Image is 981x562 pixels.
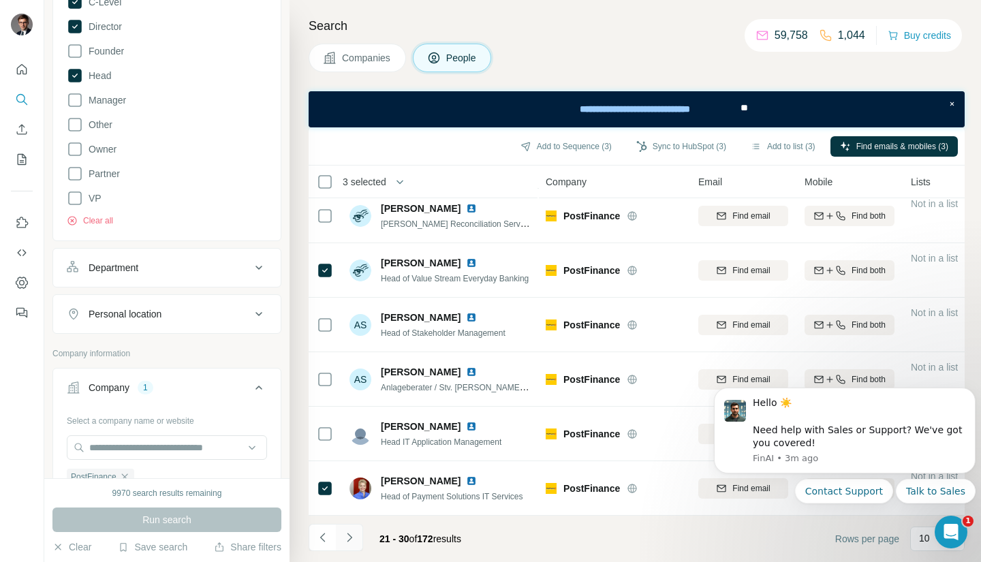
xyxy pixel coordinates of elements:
span: [PERSON_NAME] Reconciliation Services [381,218,535,229]
div: Company [89,381,129,394]
button: Find email [698,315,788,335]
span: Not in a list [911,362,958,373]
img: Avatar [11,14,33,35]
span: of [409,533,418,544]
span: Find email [732,319,770,331]
button: Navigate to next page [336,524,363,551]
img: Logo of PostFinance [546,428,557,439]
img: Avatar [349,478,371,499]
span: Companies [342,51,392,65]
div: Personal location [89,307,161,321]
span: 1 [963,516,974,527]
span: 172 [417,533,433,544]
button: Find email [698,206,788,226]
button: Enrich CSV [11,117,33,142]
img: Logo of PostFinance [546,319,557,330]
span: Not in a list [911,307,958,318]
img: Logo of PostFinance [546,210,557,221]
button: Add to Sequence (3) [511,136,621,157]
button: Search [11,87,33,112]
span: Head [83,69,111,82]
span: Owner [83,142,116,156]
span: Director [83,20,122,33]
button: Find both [805,369,894,390]
iframe: Intercom live chat [935,516,967,548]
span: Lists [911,175,931,189]
span: Find both [852,319,886,331]
button: Buy credits [888,26,951,45]
p: Company information [52,347,281,360]
span: PostFinance [563,427,620,441]
button: Find email [698,260,788,281]
span: PostFinance [563,209,620,223]
span: Find both [852,264,886,277]
button: Find both [805,206,894,226]
button: Clear all [67,215,113,227]
span: Company [546,175,587,189]
div: Select a company name or website [67,409,267,427]
button: Navigate to previous page [309,524,336,551]
iframe: Intercom notifications message [708,371,981,555]
span: 21 - 30 [379,533,409,544]
span: Head of Payment Solutions IT Services [381,492,523,501]
span: 3 selected [343,175,386,189]
img: Avatar [349,423,371,445]
span: Anlageberater / Stv. [PERSON_NAME] Filiale [381,381,546,392]
iframe: Banner [309,91,965,127]
span: PostFinance [71,471,116,483]
span: [PERSON_NAME] [381,474,461,488]
span: [PERSON_NAME] [381,256,461,270]
img: Logo of PostFinance [546,265,557,276]
button: Department [53,251,281,284]
button: Find email [698,424,788,444]
span: Manager [83,93,126,107]
button: Add to list (3) [741,136,825,157]
span: Head IT Application Management [381,437,501,447]
button: Find email [698,478,788,499]
span: VP [83,191,102,205]
button: Dashboard [11,270,33,295]
button: Find both [805,260,894,281]
span: PostFinance [563,482,620,495]
div: AS [349,314,371,336]
img: LinkedIn logo [466,421,477,432]
button: My lists [11,147,33,172]
button: Find both [805,315,894,335]
img: Logo of PostFinance [546,483,557,494]
button: Clear [52,540,91,554]
button: Use Surfe API [11,240,33,265]
div: 1 [138,381,153,394]
span: [PERSON_NAME] [381,202,461,215]
span: PostFinance [563,318,620,332]
p: 59,758 [775,27,808,44]
span: Find email [732,210,770,222]
span: Find email [732,264,770,277]
span: [PERSON_NAME] [381,420,461,433]
span: Founder [83,44,124,58]
span: Email [698,175,722,189]
button: Sync to HubSpot (3) [627,136,736,157]
button: Find email [698,369,788,390]
span: Head of Stakeholder Management [381,328,505,338]
img: LinkedIn logo [466,366,477,377]
span: results [379,533,461,544]
h4: Search [309,16,965,35]
span: PostFinance [563,264,620,277]
button: Share filters [214,540,281,554]
span: PostFinance [563,373,620,386]
img: Avatar [349,205,371,227]
span: Find emails & mobiles (3) [856,140,948,153]
button: Personal location [53,298,281,330]
span: [PERSON_NAME] [381,365,461,379]
span: Find both [852,210,886,222]
p: 1,044 [838,27,865,44]
button: Feedback [11,300,33,325]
